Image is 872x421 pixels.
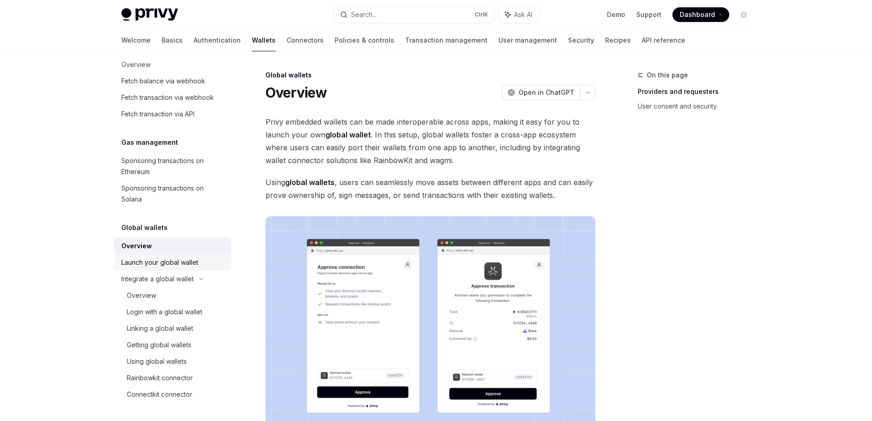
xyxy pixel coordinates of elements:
a: Dashboard [672,7,729,22]
button: Toggle dark mode [737,7,751,22]
span: Using , users can seamlessly move assets between different apps and can easily prove ownership of... [265,176,596,202]
span: Dashboard [680,10,715,19]
button: Search...CtrlK [334,6,494,23]
span: On this page [647,70,688,81]
a: Connectkit connector [114,386,231,403]
a: Authentication [194,29,241,51]
a: Wallets [252,29,276,51]
a: Basics [162,29,183,51]
div: Fetch transaction via webhook [121,92,214,103]
a: User management [498,29,557,51]
div: Connectkit connector [127,389,192,400]
a: Rainbowkit connector [114,370,231,386]
a: Fetch transaction via API [114,106,231,122]
a: Sponsoring transactions on Solana [114,180,231,208]
a: Sponsoring transactions on Ethereum [114,153,231,180]
a: Policies & controls [335,29,394,51]
div: Linking a global wallet [127,323,193,334]
a: Overview [114,287,231,304]
div: Integrate a global wallet [121,273,194,284]
img: light logo [121,8,178,21]
a: Security [568,29,594,51]
div: Using global wallets [127,356,187,367]
div: Getting global wallets [127,339,191,350]
a: Fetch transaction via webhook [114,89,231,106]
h5: Global wallets [121,222,168,233]
div: Search... [351,9,377,20]
a: Support [636,10,661,19]
strong: global wallet [325,130,371,139]
button: Open in ChatGPT [502,85,580,100]
div: Overview [127,290,156,301]
div: Global wallets [265,71,596,80]
a: Connectors [287,29,324,51]
h1: Overview [265,84,327,101]
button: Ask AI [498,6,539,23]
a: API reference [642,29,685,51]
div: Rainbowkit connector [127,372,193,383]
div: Fetch balance via webhook [121,76,205,87]
a: User consent and security [638,99,758,114]
div: Overview [121,241,152,252]
a: Welcome [121,29,151,51]
a: Login with a global wallet [114,304,231,320]
span: Privy embedded wallets can be made interoperable across apps, making it easy for you to launch yo... [265,115,596,167]
div: Login with a global wallet [127,306,202,317]
a: Launch your global wallet [114,254,231,271]
div: Sponsoring transactions on Ethereum [121,155,226,177]
strong: global wallets [285,178,335,187]
a: Linking a global wallet [114,320,231,337]
a: Using global wallets [114,353,231,370]
a: Providers and requesters [638,84,758,99]
span: Ctrl K [475,11,488,18]
h5: Gas management [121,137,178,148]
span: Open in ChatGPT [519,88,574,97]
div: Fetch transaction via API [121,109,195,120]
a: Getting global wallets [114,337,231,353]
a: Overview [114,238,231,254]
a: Fetch balance via webhook [114,73,231,89]
a: Recipes [605,29,631,51]
div: Sponsoring transactions on Solana [121,183,226,205]
a: Demo [607,10,625,19]
a: Transaction management [405,29,487,51]
span: Ask AI [514,10,532,19]
div: Launch your global wallet [121,257,198,268]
